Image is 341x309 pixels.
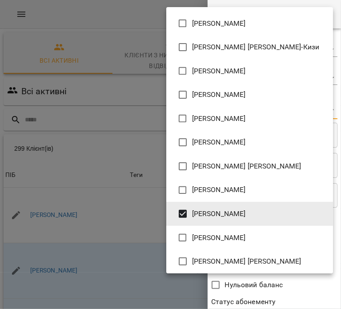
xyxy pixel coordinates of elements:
[192,66,246,76] span: [PERSON_NAME]
[192,161,301,172] span: [PERSON_NAME] [PERSON_NAME]
[192,18,246,29] span: [PERSON_NAME]
[192,42,320,52] span: [PERSON_NAME] [PERSON_NAME]-Кизи
[192,233,246,243] span: [PERSON_NAME]
[192,209,246,219] span: [PERSON_NAME]
[192,113,246,124] span: [PERSON_NAME]
[192,185,246,195] span: [PERSON_NAME]
[192,137,246,148] span: [PERSON_NAME]
[192,256,301,267] span: [PERSON_NAME] [PERSON_NAME]
[192,89,246,100] span: [PERSON_NAME]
